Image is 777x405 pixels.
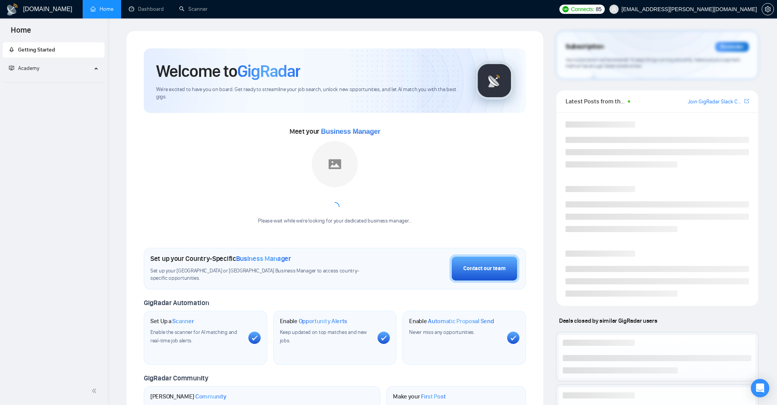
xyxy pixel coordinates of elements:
[3,79,105,84] li: Academy Homepage
[611,7,617,12] span: user
[150,317,194,325] h1: Set Up a
[321,128,380,135] span: Business Manager
[421,393,446,400] span: First Post
[556,314,660,327] span: Deals closed by similar GigRadar users
[150,393,226,400] h1: [PERSON_NAME]
[409,329,474,335] span: Never miss any opportunities.
[253,217,416,225] div: Please wait while we're looking for your dedicated business manager...
[150,267,372,282] span: Set up your [GEOGRAPHIC_DATA] or [GEOGRAPHIC_DATA] Business Manager to access country-specific op...
[596,5,602,13] span: 85
[280,317,348,325] h1: Enable
[150,254,291,263] h1: Set up your Country-Specific
[562,6,569,12] img: upwork-logo.png
[449,254,519,283] button: Contact our team
[715,42,749,52] div: Reminder
[18,65,39,71] span: Academy
[751,379,769,397] div: Open Intercom Messenger
[566,57,740,69] span: Your subscription will be renewed. To keep things running smoothly, make sure your payment method...
[156,61,300,81] h1: Welcome to
[762,3,774,15] button: setting
[3,42,105,58] li: Getting Started
[744,98,749,105] a: export
[463,264,506,273] div: Contact our team
[475,61,514,100] img: gigradar-logo.png
[18,46,55,53] span: Getting Started
[280,329,367,344] span: Keep updated on top matches and new jobs.
[409,317,494,325] h1: Enable
[179,6,208,12] a: searchScanner
[762,6,774,12] a: setting
[688,98,743,106] a: Join GigRadar Slack Community
[144,299,209,307] span: GigRadar Automation
[156,86,463,101] span: We're excited to have you on board. Get ready to streamline your job search, unlock new opportuni...
[150,329,237,344] span: Enable the scanner for AI matching and real-time job alerts.
[9,65,14,71] span: fund-projection-screen
[9,47,14,52] span: rocket
[566,96,626,106] span: Latest Posts from the GigRadar Community
[290,127,380,136] span: Meet your
[428,317,494,325] span: Automatic Proposal Send
[9,65,39,71] span: Academy
[299,317,348,325] span: Opportunity Alerts
[144,374,208,382] span: GigRadar Community
[129,6,164,12] a: dashboardDashboard
[237,61,300,81] span: GigRadar
[571,5,594,13] span: Connects:
[195,393,226,400] span: Community
[312,141,358,187] img: placeholder.png
[744,98,749,104] span: export
[6,3,18,16] img: logo
[5,25,37,41] span: Home
[330,202,339,211] span: loading
[236,254,291,263] span: Business Manager
[393,393,446,400] h1: Make your
[90,6,113,12] a: homeHome
[172,317,194,325] span: Scanner
[566,40,604,53] span: Subscription
[92,387,99,395] span: double-left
